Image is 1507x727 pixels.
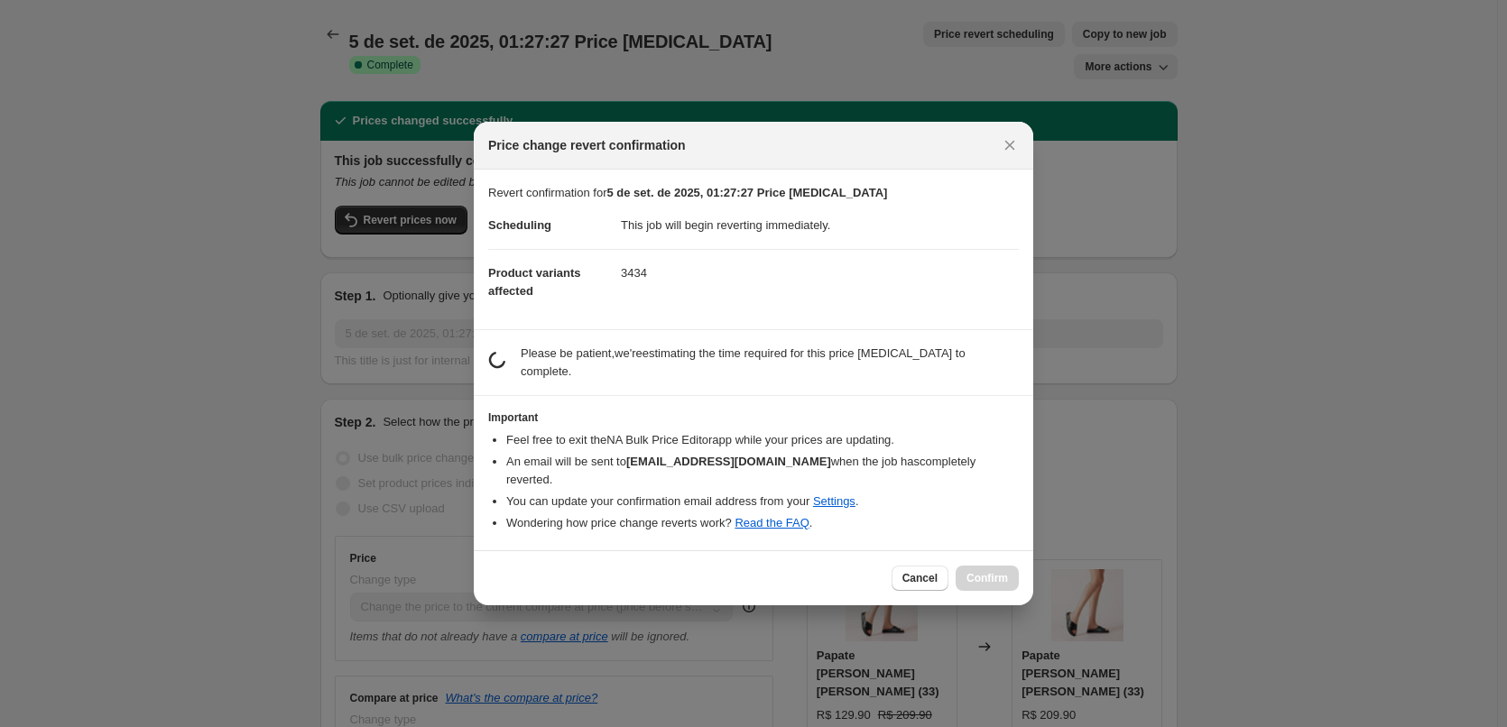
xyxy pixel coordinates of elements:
[506,514,1019,532] li: Wondering how price change reverts work? .
[892,566,948,591] button: Cancel
[488,410,1019,425] h3: Important
[488,266,581,298] span: Product variants affected
[621,202,1019,249] dd: This job will begin reverting immediately.
[488,184,1019,202] p: Revert confirmation for
[506,431,1019,449] li: Feel free to exit the NA Bulk Price Editor app while your prices are updating.
[488,136,686,154] span: Price change revert confirmation
[902,571,938,585] span: Cancel
[735,516,809,529] a: Read the FAQ
[488,218,551,232] span: Scheduling
[506,453,1019,489] li: An email will be sent to when the job has completely reverted .
[521,345,1019,381] p: Please be patient, we're estimating the time required for this price [MEDICAL_DATA] to complete.
[813,494,855,508] a: Settings
[506,492,1019,511] li: You can update your confirmation email address from your .
[607,186,888,199] b: 5 de set. de 2025, 01:27:27 Price [MEDICAL_DATA]
[621,249,1019,297] dd: 3434
[997,133,1022,158] button: Close
[626,455,831,468] b: [EMAIL_ADDRESS][DOMAIN_NAME]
